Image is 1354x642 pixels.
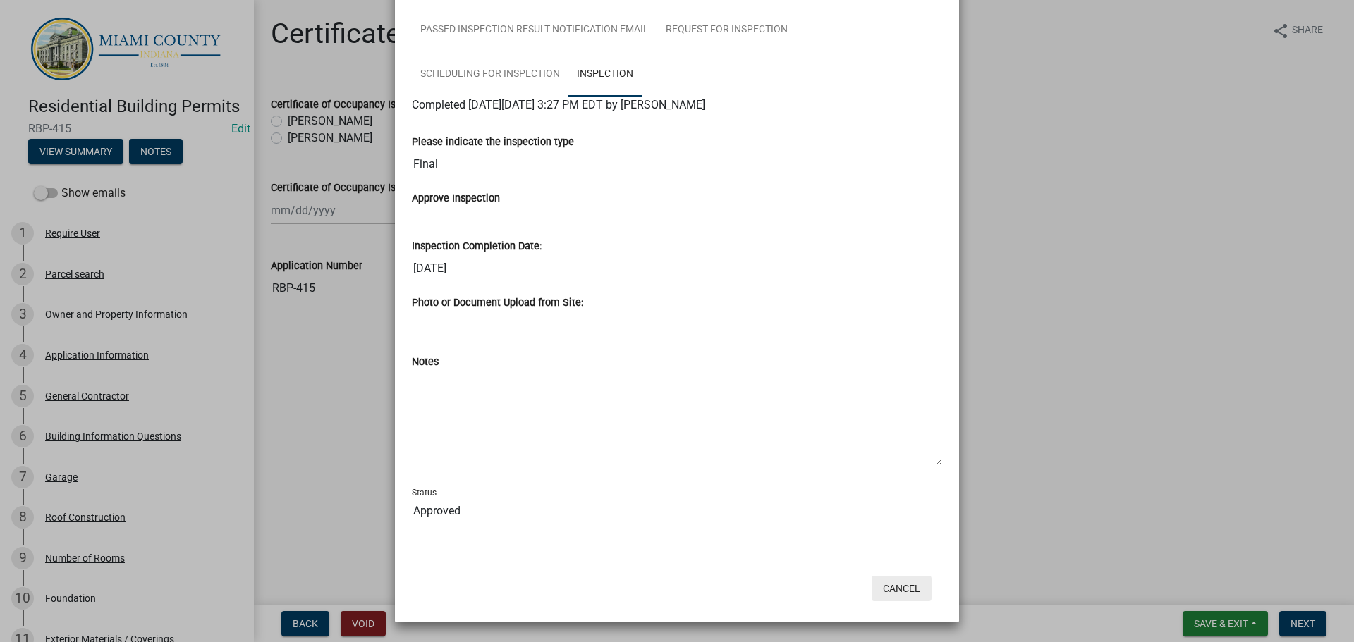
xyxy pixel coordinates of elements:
a: Request for Inspection [657,8,796,53]
button: Cancel [872,576,932,601]
label: Photo or Document Upload from Site: [412,298,583,308]
a: Passed Inspection Result Notification Email [412,8,657,53]
label: Approve Inspection [412,194,500,204]
span: Completed [DATE][DATE] 3:27 PM EDT by [PERSON_NAME] [412,98,705,111]
label: Inspection Completion Date: [412,242,542,252]
a: Scheduling for Inspection [412,52,568,97]
a: Inspection [568,52,642,97]
label: Please indicate the inspection type [412,137,574,147]
label: Notes [412,357,439,367]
